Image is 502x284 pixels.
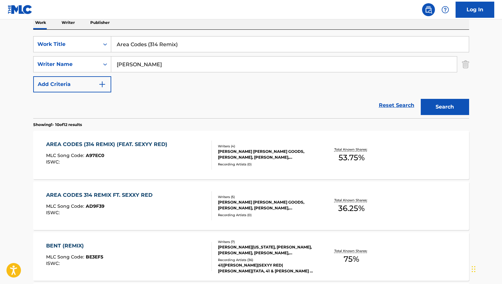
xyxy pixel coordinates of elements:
div: Writers ( 7 ) [218,239,315,244]
span: ISWC : [46,159,61,165]
div: Help [439,3,452,16]
span: MLC Song Code : [46,254,86,260]
span: MLC Song Code : [46,153,86,158]
a: AREA CODES 314 REMIX FT. SEXXY REDMLC Song Code:AD9F39ISWC:Writers (5)[PERSON_NAME] [PERSON_NAME]... [33,182,469,230]
div: Work Title [37,40,95,48]
div: Recording Artists ( 0 ) [218,162,315,167]
p: Showing 1 - 10 of 12 results [33,122,82,128]
div: Writers ( 4 ) [218,144,315,149]
form: Search Form [33,36,469,118]
div: Recording Artists ( 36 ) [218,258,315,262]
img: MLC Logo [8,5,33,14]
p: Publisher [88,16,112,29]
span: ISWC : [46,210,61,216]
span: 75 % [344,253,359,265]
span: ISWC : [46,260,61,266]
a: Public Search [422,3,435,16]
p: Total Known Shares: [334,248,369,253]
div: [PERSON_NAME] [PERSON_NAME] GOODS, [PERSON_NAME], [PERSON_NAME], [PERSON_NAME], [PERSON_NAME] [218,199,315,211]
img: search [425,6,432,14]
p: Writer [60,16,77,29]
img: Delete Criterion [462,56,469,72]
span: 53.75 % [339,152,365,163]
span: A97EC0 [86,153,104,158]
button: Search [421,99,469,115]
p: Total Known Shares: [334,147,369,152]
div: AREA CODES (314 REMIX) (FEAT. SEXYY RED) [46,141,171,148]
div: Writer Name [37,60,95,68]
div: BENT (REMIX) [46,242,103,250]
div: [PERSON_NAME][US_STATE], [PERSON_NAME], [PERSON_NAME], [PERSON_NAME], [PERSON_NAME], [PERSON_NAME] [218,244,315,256]
a: Log In [456,2,494,18]
button: Add Criteria [33,76,111,92]
div: Drag [472,259,476,279]
img: help [441,6,449,14]
div: Writers ( 5 ) [218,195,315,199]
p: Total Known Shares: [334,198,369,203]
a: Reset Search [376,98,418,112]
p: Work [33,16,48,29]
div: Recording Artists ( 0 ) [218,213,315,217]
div: AREA CODES 314 REMIX FT. SEXXY RED [46,191,156,199]
span: 36.25 % [338,203,365,214]
div: [PERSON_NAME] [PERSON_NAME] GOODS, [PERSON_NAME], [PERSON_NAME], [PERSON_NAME] [218,149,315,160]
img: 9d2ae6d4665cec9f34b9.svg [98,80,106,88]
a: AREA CODES (314 REMIX) (FEAT. SEXYY RED)MLC Song Code:A97EC0ISWC:Writers (4)[PERSON_NAME] [PERSON... [33,131,469,179]
span: BE3EF5 [86,254,103,260]
span: AD9F39 [86,203,104,209]
div: 41|[PERSON_NAME]|SEXYY RED|[PERSON_NAME]|TATA, 41 & [PERSON_NAME] & [PERSON_NAME] & [PERSON_NAME]... [218,262,315,274]
iframe: Chat Widget [470,253,502,284]
a: BENT (REMIX)MLC Song Code:BE3EF5ISWC:Writers (7)[PERSON_NAME][US_STATE], [PERSON_NAME], [PERSON_N... [33,232,469,281]
span: MLC Song Code : [46,203,86,209]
